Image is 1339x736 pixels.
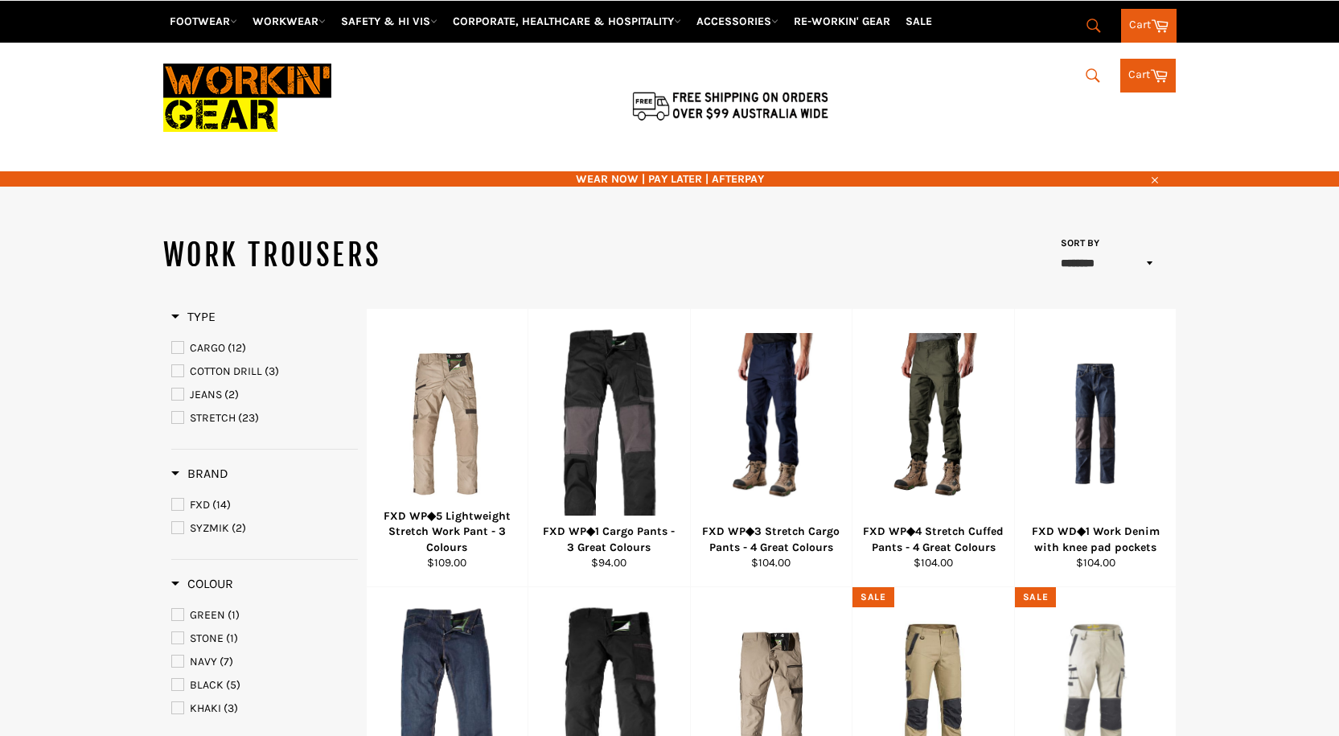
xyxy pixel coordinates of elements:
a: CORPORATE, HEALTHCARE & HOSPITALITY [446,7,688,35]
a: COTTON DRILL [171,363,358,380]
span: (23) [238,411,259,425]
span: (3) [265,364,279,378]
span: Colour [171,576,233,591]
span: BLACK [190,678,224,692]
a: FXD WP◆5 Lightweight Stretch Work Pant - 3 ColoursFXD WP◆5 Lightweight Stretch Work Pant - 3 Colo... [366,309,528,587]
span: (1) [226,631,238,645]
a: FXD WD◆1 Work Denim with knee pad pocketsFXD WD◆1 Work Denim with knee pad pockets$104.00 [1014,309,1177,587]
span: NAVY [190,655,217,668]
h3: Brand [171,466,228,482]
a: KHAKI [171,700,358,717]
h3: Colour [171,576,233,592]
a: SAFETY & HI VIS [335,7,444,35]
span: CARGO [190,341,225,355]
span: STONE [190,631,224,645]
div: FXD WD◆1 Work Denim with knee pad pockets [1025,524,1166,555]
span: JEANS [190,388,222,401]
span: COTTON DRILL [190,364,262,378]
a: Cart [1120,59,1176,93]
a: RE-WORKIN' GEAR [787,7,897,35]
span: (3) [224,701,238,715]
span: (1) [228,608,240,622]
a: STONE [171,630,358,648]
a: SYZMIK [171,520,358,537]
a: SALE [899,7,939,35]
label: Sort by [1056,236,1100,250]
h1: WORK TROUSERS [163,236,670,276]
div: FXD WP◆5 Lightweight Stretch Work Pant - 3 Colours [376,508,518,555]
a: JEANS [171,386,358,404]
h3: Type [171,309,216,325]
a: GREEN [171,606,358,624]
img: Flat $9.95 shipping Australia wide [630,88,831,122]
a: FXD WP◆1 Cargo Pants - 3 Great ColoursFXD WP◆1 Cargo Pants - 3 Great Colours$94.00 [528,309,690,587]
a: FXD [171,496,358,514]
a: Cart [1121,9,1177,43]
a: WORKWEAR [246,7,332,35]
span: WEAR NOW | PAY LATER | AFTERPAY [163,171,1177,187]
span: FXD [190,498,210,512]
a: FOOTWEAR [163,7,244,35]
span: Brand [171,466,228,481]
a: NAVY [171,653,358,671]
span: (5) [226,678,240,692]
span: KHAKI [190,701,221,715]
a: ACCESSORIES [690,7,785,35]
a: CARGO [171,339,358,357]
div: FXD WP◆3 Stretch Cargo Pants - 4 Great Colours [700,524,842,555]
span: (7) [220,655,233,668]
div: FXD WP◆4 Stretch Cuffed Pants - 4 Great Colours [863,524,1004,555]
img: Workin Gear leaders in Workwear, Safety Boots, PPE, Uniforms. Australia's No.1 in Workwear [163,52,331,143]
span: (2) [224,388,239,401]
span: STRETCH [190,411,236,425]
a: BLACK [171,676,358,694]
span: (12) [228,341,246,355]
a: FXD WP◆4 Stretch Cuffed Pants - 4 Great ColoursFXD WP◆4 Stretch Cuffed Pants - 4 Great Colours$10... [852,309,1014,587]
span: (2) [232,521,246,535]
a: FXD WP◆3 Stretch Cargo Pants - 4 Great ColoursFXD WP◆3 Stretch Cargo Pants - 4 Great Colours$104.00 [690,309,852,587]
span: SYZMIK [190,521,229,535]
div: FXD WP◆1 Cargo Pants - 3 Great Colours [539,524,680,555]
span: Type [171,309,216,324]
span: (14) [212,498,231,512]
a: STRETCH [171,409,358,427]
span: GREEN [190,608,225,622]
